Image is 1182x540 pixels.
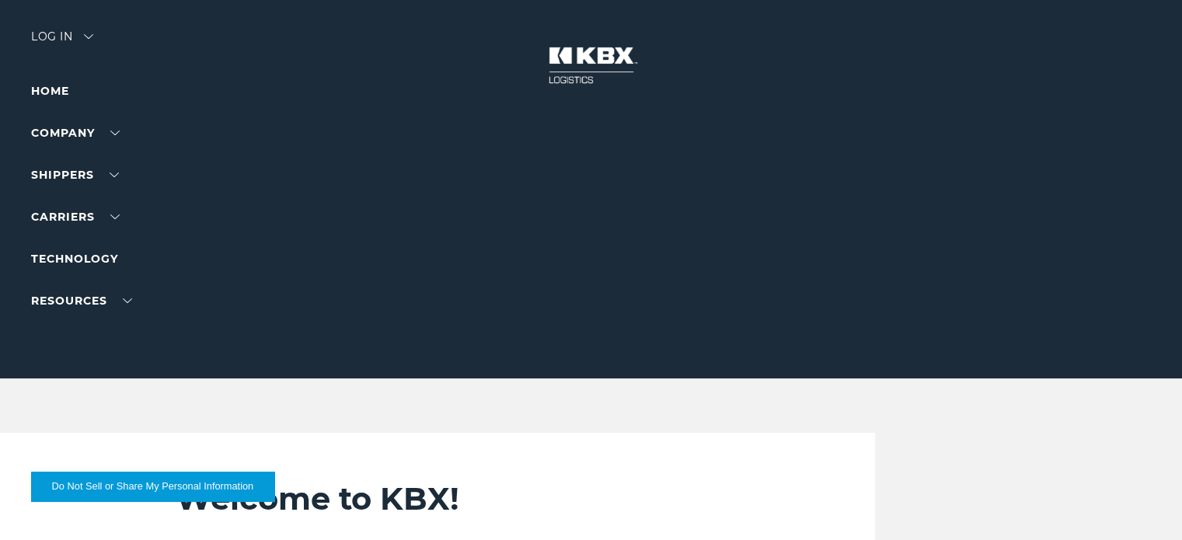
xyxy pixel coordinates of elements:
a: Technology [31,252,118,266]
img: kbx logo [533,31,650,99]
iframe: Chat Widget [1104,465,1182,540]
h2: Welcome to KBX! [176,479,814,518]
a: RESOURCES [31,294,132,308]
a: Home [31,84,69,98]
div: Log in [31,31,93,54]
a: SHIPPERS [31,168,119,182]
button: Do Not Sell or Share My Personal Information [31,472,274,501]
img: arrow [84,34,93,39]
a: Carriers [31,210,120,224]
a: Company [31,126,120,140]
